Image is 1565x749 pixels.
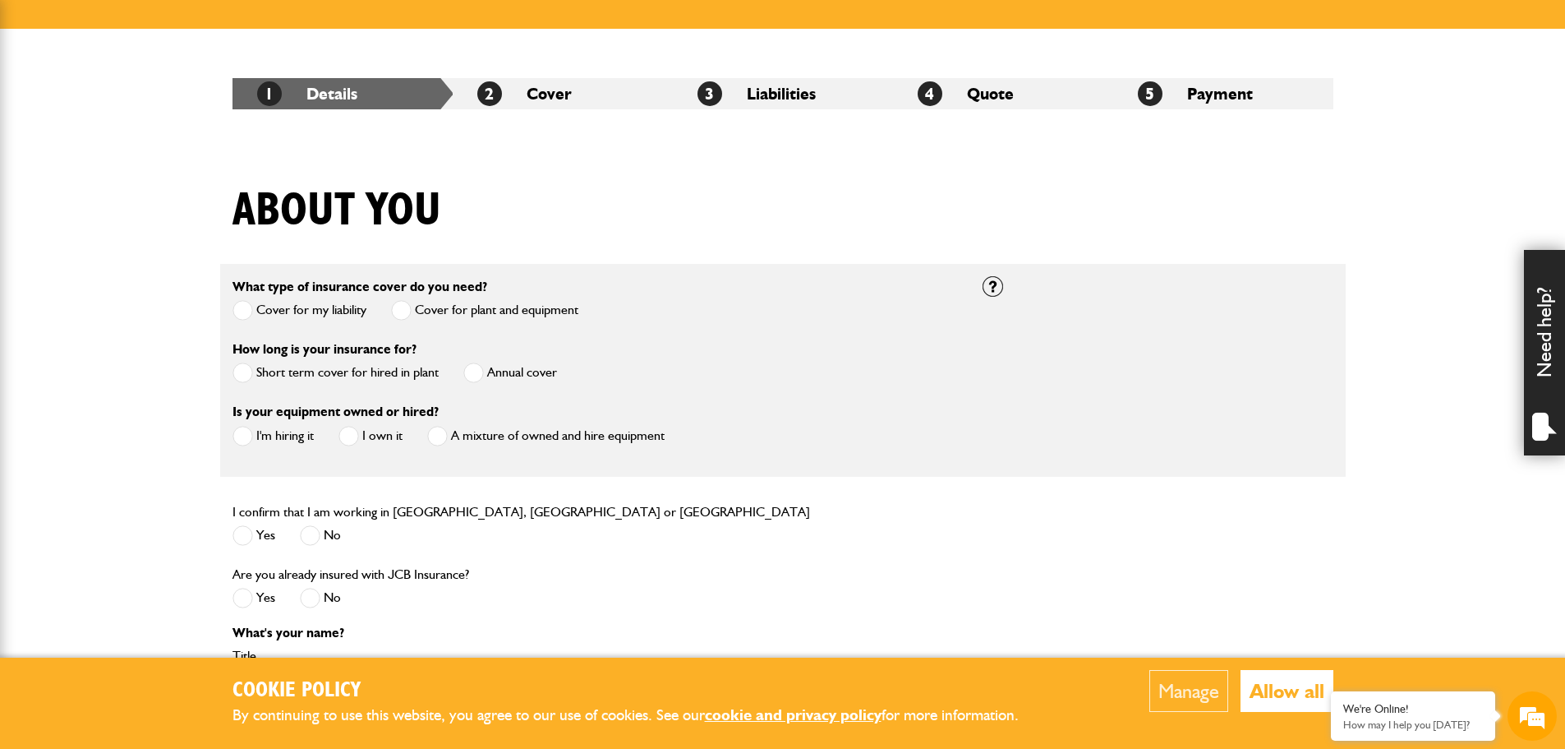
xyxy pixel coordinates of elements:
span: 2 [477,81,502,106]
div: We're Online! [1343,702,1483,716]
input: Enter your last name [21,152,300,188]
p: What's your name? [232,626,958,640]
li: Details [232,78,453,109]
label: Cover for plant and equipment [391,300,578,321]
label: Annual cover [463,363,557,383]
label: I confirm that I am working in [GEOGRAPHIC_DATA], [GEOGRAPHIC_DATA] or [GEOGRAPHIC_DATA] [232,506,810,519]
p: How may I help you today? [1343,719,1483,731]
label: Cover for my liability [232,300,366,321]
a: cookie and privacy policy [705,705,881,724]
label: What type of insurance cover do you need? [232,280,487,294]
label: Title [232,650,958,663]
div: Chat with us now [85,92,276,113]
label: I own it [338,426,403,446]
label: Yes [232,525,275,546]
li: Liabilities [673,78,893,109]
label: No [300,588,341,608]
p: By continuing to use this website, you agree to our use of cookies. See our for more information. [232,703,1046,728]
label: A mixture of owned and hire equipment [427,426,665,446]
button: Allow all [1240,670,1333,712]
label: Yes [232,588,275,608]
h2: Cookie Policy [232,678,1046,704]
span: 5 [1138,81,1162,106]
span: 1 [257,81,282,106]
label: How long is your insurance for? [232,343,417,356]
em: Start Chat [223,506,298,529]
li: Payment [1113,78,1333,109]
input: Enter your phone number [21,249,300,285]
span: 4 [918,81,942,106]
label: I'm hiring it [232,426,314,446]
span: 3 [697,81,722,106]
label: Is your equipment owned or hired? [232,405,439,418]
button: Manage [1149,670,1228,712]
label: Are you already insured with JCB Insurance? [232,568,469,581]
div: Minimize live chat window [269,8,309,48]
input: Enter your email address [21,201,300,237]
li: Quote [893,78,1113,109]
textarea: Type your message and hit 'Enter' [21,298,300,492]
label: No [300,525,341,546]
li: Cover [453,78,673,109]
img: d_20077148190_company_1631870298795_20077148190 [28,91,69,114]
div: Need help? [1524,250,1565,455]
h1: About you [232,183,441,238]
label: Short term cover for hired in plant [232,363,439,383]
